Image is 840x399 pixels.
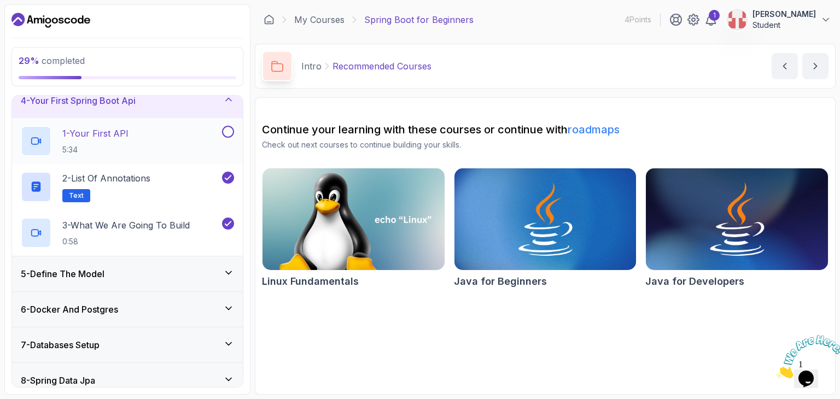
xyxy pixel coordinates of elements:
a: Linux Fundamentals cardLinux Fundamentals [262,168,445,289]
h3: 7 - Databases Setup [21,338,100,351]
h3: 8 - Spring Data Jpa [21,374,95,387]
h2: Java for Developers [645,274,744,289]
a: Dashboard [264,14,275,25]
span: Text [69,191,84,200]
p: [PERSON_NAME] [752,9,816,20]
p: Recommended Courses [332,60,431,73]
button: 2-List of AnnotationsText [21,172,234,202]
button: 1-Your First API5:34 [21,126,234,156]
img: user profile image [727,9,748,30]
a: 1 [704,13,717,26]
img: Java for Developers card [646,168,828,270]
button: 3-What We Are Going To Build0:58 [21,218,234,248]
img: Java for Beginners card [454,168,637,270]
p: 4 Points [625,14,651,25]
button: previous content [772,53,798,79]
span: 29 % [19,55,39,66]
button: 6-Docker And Postgres [12,292,243,327]
span: 1 [4,4,9,14]
button: 4-Your First Spring Boot Api [12,83,243,118]
h3: 4 - Your First Spring Boot Api [21,94,136,107]
button: user profile image[PERSON_NAME]Student [726,9,831,31]
a: Dashboard [11,11,90,29]
p: 2 - List of Annotations [62,172,150,185]
h2: Continue your learning with these courses or continue with [262,122,829,137]
h3: 6 - Docker And Postgres [21,303,118,316]
button: 8-Spring Data Jpa [12,363,243,398]
a: roadmaps [568,123,620,136]
img: Chat attention grabber [4,4,72,48]
a: My Courses [294,13,345,26]
p: Spring Boot for Beginners [364,13,474,26]
h3: 5 - Define The Model [21,267,104,280]
h2: Linux Fundamentals [262,274,359,289]
a: Java for Beginners cardJava for Beginners [454,168,637,289]
p: Student [752,20,816,31]
span: completed [19,55,85,66]
p: Intro [301,60,322,73]
button: next content [802,53,829,79]
p: Check out next courses to continue building your skills. [262,139,829,150]
img: Linux Fundamentals card [262,168,445,270]
button: 5-Define The Model [12,256,243,291]
p: 5:34 [62,144,129,155]
div: 1 [709,10,720,21]
p: 3 - What We Are Going To Build [62,219,190,232]
iframe: chat widget [772,331,840,383]
p: 0:58 [62,236,190,247]
button: 7-Databases Setup [12,327,243,362]
a: Java for Developers cardJava for Developers [645,168,829,289]
h2: Java for Beginners [454,274,547,289]
p: 1 - Your First API [62,127,129,140]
